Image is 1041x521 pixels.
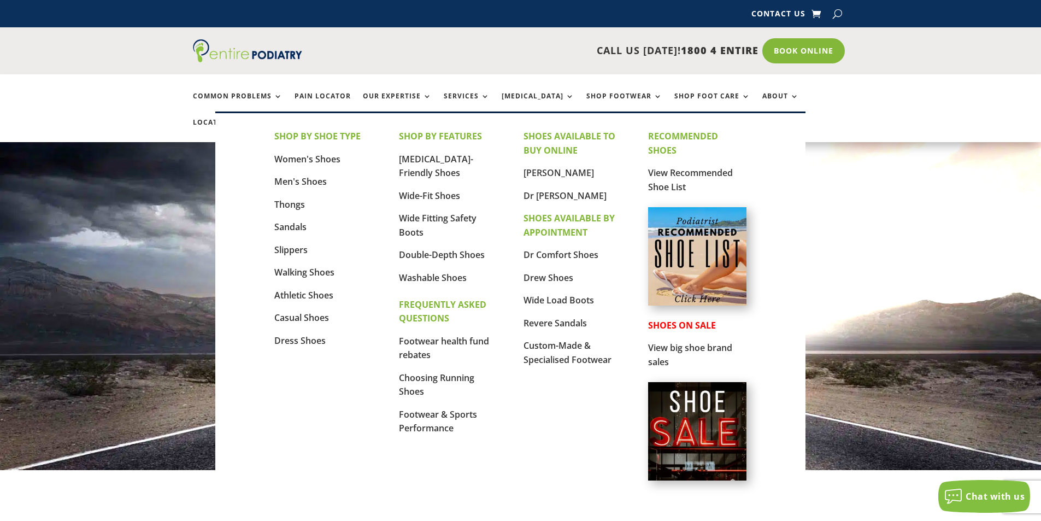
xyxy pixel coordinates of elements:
span: 1800 4 ENTIRE [681,44,758,57]
span: Chat with us [966,490,1025,502]
strong: SHOES AVAILABLE TO BUY ONLINE [524,130,615,156]
a: Thongs [274,198,305,210]
a: View big shoe brand sales [648,342,732,368]
strong: SHOES ON SALE [648,319,716,331]
a: Men's Shoes [274,175,327,188]
a: Shop Foot Care [674,92,750,116]
a: Drew Shoes [524,272,573,284]
a: Shop Footwear [586,92,662,116]
a: Podiatrist Recommended Shoe List Australia [648,297,746,308]
button: Chat with us [938,480,1030,513]
a: [MEDICAL_DATA]-Friendly Shoes [399,153,473,179]
img: shoe-sale-australia-entire-podiatry [648,382,746,481]
a: Wide-Fit Shoes [399,190,460,202]
a: [MEDICAL_DATA] [502,92,574,116]
strong: SHOP BY SHOE TYPE [274,130,361,142]
a: Dr Comfort Shoes [524,249,598,261]
a: Footwear & Sports Performance [399,408,477,435]
a: Dress Shoes [274,335,326,347]
a: Locations [193,119,248,142]
img: logo (1) [193,39,302,62]
a: Walking Shoes [274,266,334,278]
a: Footwear health fund rebates [399,335,489,361]
a: Revere Sandals [524,317,587,329]
strong: SHOP BY FEATURES [399,130,482,142]
a: View Recommended Shoe List [648,167,733,193]
a: About [762,92,799,116]
a: Common Problems [193,92,283,116]
a: Slippers [274,244,308,256]
strong: SHOES AVAILABLE BY APPOINTMENT [524,212,615,238]
a: Women's Shoes [274,153,340,165]
a: Shoes on Sale from Entire Podiatry shoe partners [648,472,746,483]
a: [PERSON_NAME] [524,167,594,179]
strong: RECOMMENDED SHOES [648,130,718,156]
a: Pain Locator [295,92,351,116]
a: Washable Shoes [399,272,467,284]
strong: FREQUENTLY ASKED QUESTIONS [399,298,486,325]
a: Sandals [274,221,307,233]
img: podiatrist-recommended-shoe-list-australia-entire-podiatry [648,207,746,306]
a: Dr [PERSON_NAME] [524,190,607,202]
a: Book Online [762,38,845,63]
a: Custom-Made & Specialised Footwear [524,339,611,366]
a: Wide Fitting Safety Boots [399,212,477,238]
a: Services [444,92,490,116]
a: Casual Shoes [274,312,329,324]
a: Entire Podiatry [193,54,302,65]
a: Choosing Running Shoes [399,372,474,398]
a: Our Expertise [363,92,432,116]
a: Double-Depth Shoes [399,249,485,261]
a: Contact Us [751,10,805,22]
a: Athletic Shoes [274,289,333,301]
a: Wide Load Boots [524,294,594,306]
p: CALL US [DATE]! [344,44,758,58]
